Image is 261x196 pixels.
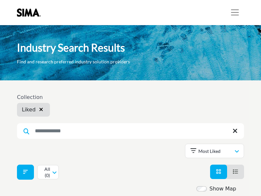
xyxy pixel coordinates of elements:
input: Search Keyword [17,123,244,139]
a: View List [233,169,238,175]
label: Show Map [209,185,236,193]
p: All (0) [43,166,52,179]
p: Find and research preferred industry solution providers [17,58,130,65]
h1: Industry Search Results [17,41,125,55]
img: Site Logo [17,8,44,17]
button: Most Liked [185,144,244,158]
h6: Collection [17,94,50,100]
li: List View [227,165,244,179]
button: Toggle navigation [226,6,244,19]
button: Filter categories [17,165,34,180]
li: Card View [210,165,227,179]
span: Liked [22,106,36,113]
button: All (0) [37,165,59,179]
p: Most Liked [198,148,221,155]
a: View Card [216,169,221,175]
